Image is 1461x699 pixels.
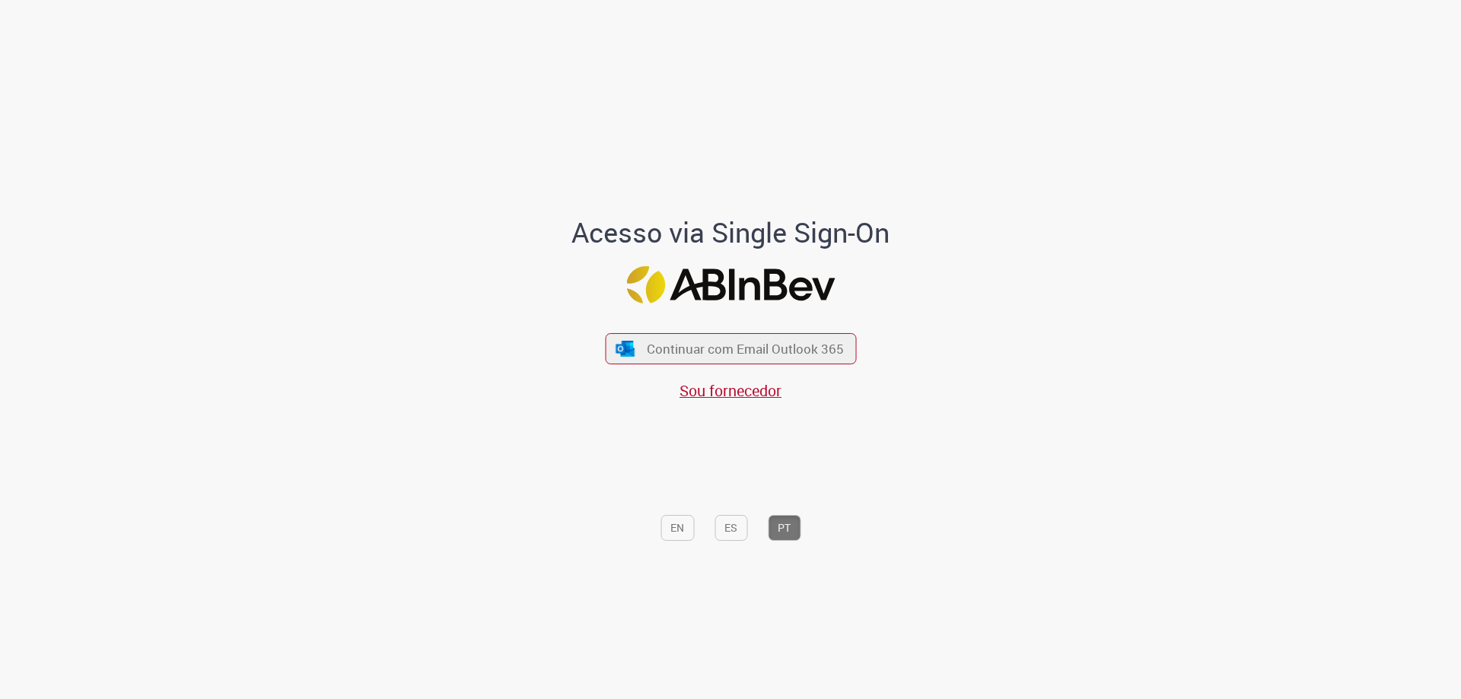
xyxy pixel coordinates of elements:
a: Sou fornecedor [680,380,781,401]
button: EN [660,515,694,541]
span: Continuar com Email Outlook 365 [647,340,844,357]
img: Logo ABInBev [626,266,835,303]
button: ícone Azure/Microsoft 360 Continuar com Email Outlook 365 [605,333,856,364]
h1: Acesso via Single Sign-On [520,218,942,248]
button: ES [715,515,747,541]
img: ícone Azure/Microsoft 360 [615,341,636,357]
button: PT [768,515,801,541]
